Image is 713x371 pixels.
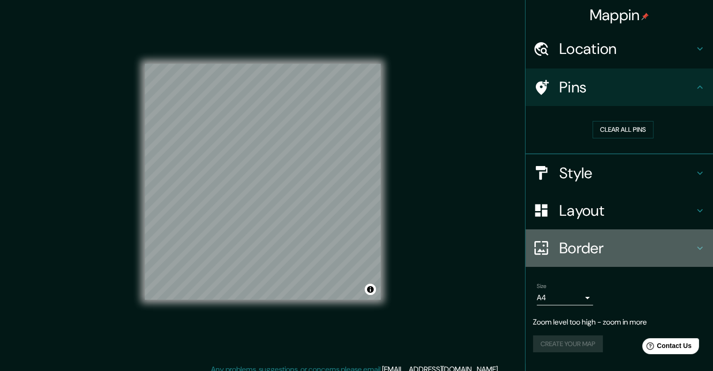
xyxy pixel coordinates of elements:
div: Border [525,229,713,267]
label: Size [537,282,547,290]
button: Toggle attribution [365,284,376,295]
h4: Border [559,239,694,257]
h4: Style [559,164,694,182]
h4: Layout [559,201,694,220]
h4: Pins [559,78,694,97]
div: Pins [525,68,713,106]
canvas: Map [145,64,381,300]
p: Zoom level too high - zoom in more [533,317,705,328]
div: A4 [537,290,593,305]
h4: Mappin [590,6,649,24]
h4: Location [559,39,694,58]
button: Clear all pins [593,121,653,138]
div: Location [525,30,713,68]
iframe: Help widget launcher [630,334,703,361]
img: pin-icon.png [641,13,649,20]
div: Style [525,154,713,192]
div: Layout [525,192,713,229]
